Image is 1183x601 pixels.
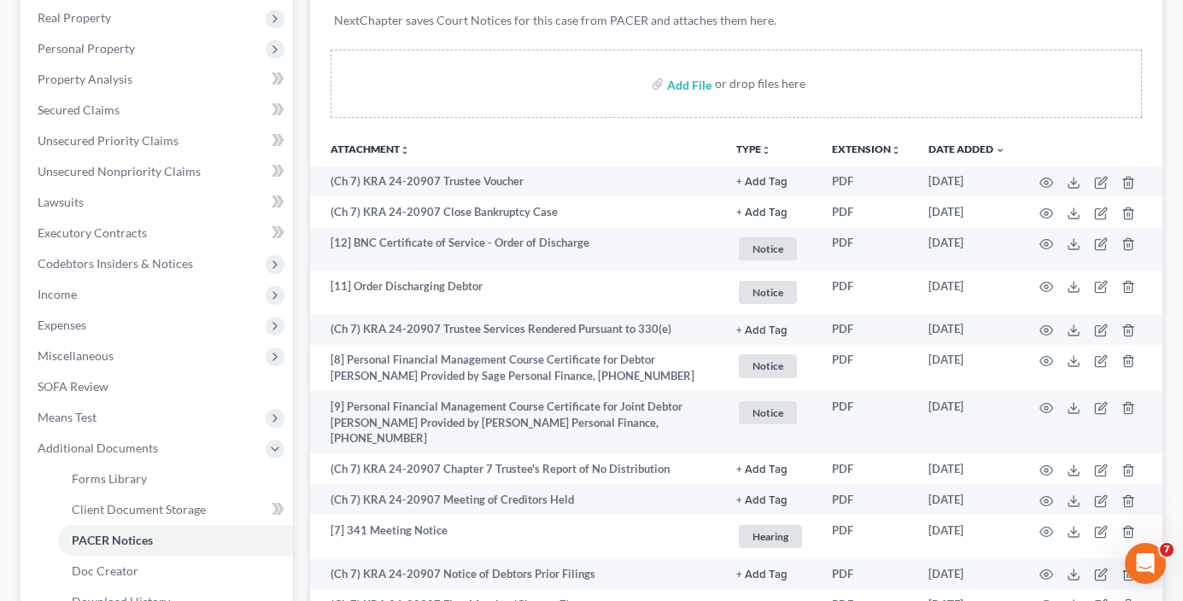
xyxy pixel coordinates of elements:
[818,345,915,392] td: PDF
[818,228,915,271] td: PDF
[928,143,1005,155] a: Date Added expand_more
[736,325,788,336] button: + Add Tag
[736,495,788,506] button: + Add Tag
[818,453,915,484] td: PDF
[72,533,153,547] span: PACER Notices
[24,95,293,125] a: Secured Claims
[891,145,901,155] i: unfold_more
[915,484,1019,515] td: [DATE]
[38,379,108,394] span: SOFA Review
[736,566,805,582] a: + Add Tag
[310,271,723,314] td: [11] Order Discharging Debtor
[736,278,805,306] a: Notice
[736,144,771,155] button: TYPEunfold_more
[72,502,206,516] span: Client Document Storage
[58,464,293,494] a: Forms Library
[38,102,120,117] span: Secured Claims
[310,484,723,515] td: (Ch 7) KRA 24-20907 Meeting of Creditors Held
[38,410,97,424] span: Means Test
[736,569,788,581] button: + Add Tag
[915,453,1019,484] td: [DATE]
[310,166,723,196] td: (Ch 7) KRA 24-20907 Trustee Voucher
[736,461,805,477] a: + Add Tag
[915,314,1019,345] td: [DATE]
[24,156,293,187] a: Unsecured Nonpriority Claims
[310,453,723,484] td: (Ch 7) KRA 24-20907 Chapter 7 Trustee's Report of No Distribution
[915,558,1019,589] td: [DATE]
[38,256,193,271] span: Codebtors Insiders & Notices
[995,145,1005,155] i: expand_more
[818,558,915,589] td: PDF
[72,471,147,486] span: Forms Library
[38,318,86,332] span: Expenses
[331,353,694,382] span: [8] Personal Financial Management Course Certificate for Debtor [PERSON_NAME] Provided by Sage Pe...
[915,515,1019,558] td: [DATE]
[400,145,410,155] i: unfold_more
[24,125,293,156] a: Unsecured Priority Claims
[736,177,788,188] button: + Add Tag
[72,563,138,578] span: Doc Creator
[818,271,915,314] td: PDF
[38,287,77,301] span: Income
[334,12,1139,29] p: NextChapter saves Court Notices for this case from PACER and attaches them here.
[1125,543,1166,584] iframe: Intercom live chat
[739,237,797,260] span: Notice
[818,166,915,196] td: PDF
[736,352,805,380] a: Notice
[331,400,682,445] span: [9] Personal Financial Management Course Certificate for Joint Debtor [PERSON_NAME] Provided by [...
[331,143,410,155] a: Attachmentunfold_more
[739,281,797,304] span: Notice
[310,314,723,345] td: (Ch 7) KRA 24-20907 Trustee Services Rendered Pursuant to 330(e)
[818,515,915,558] td: PDF
[736,235,805,263] a: Notice
[739,354,797,377] span: Notice
[310,196,723,227] td: (Ch 7) KRA 24-20907 Close Bankruptcy Case
[915,166,1019,196] td: [DATE]
[1160,543,1174,557] span: 7
[736,321,805,337] a: + Add Tag
[24,218,293,248] a: Executory Contracts
[915,391,1019,453] td: [DATE]
[38,441,158,455] span: Additional Documents
[38,348,114,363] span: Miscellaneous
[310,515,723,558] td: [7] 341 Meeting Notice
[38,225,147,240] span: Executory Contracts
[38,164,201,178] span: Unsecured Nonpriority Claims
[915,271,1019,314] td: [DATE]
[736,204,805,220] a: + Add Tag
[739,525,802,548] span: Hearing
[818,391,915,453] td: PDF
[58,556,293,586] a: Doc Creator
[736,464,788,476] button: + Add Tag
[736,522,805,551] a: Hearing
[736,207,788,219] button: + Add Tag
[818,196,915,227] td: PDF
[818,484,915,515] td: PDF
[310,558,723,589] td: (Ch 7) KRA 24-20907 Notice of Debtors Prior Filings
[736,492,805,508] a: + Add Tag
[38,72,132,86] span: Property Analysis
[915,345,1019,392] td: [DATE]
[818,314,915,345] td: PDF
[715,75,805,92] div: or drop files here
[38,195,84,209] span: Lawsuits
[24,64,293,95] a: Property Analysis
[38,41,135,55] span: Personal Property
[761,145,771,155] i: unfold_more
[24,371,293,402] a: SOFA Review
[915,196,1019,227] td: [DATE]
[38,10,111,25] span: Real Property
[736,399,805,427] a: Notice
[310,228,723,271] td: [12] BNC Certificate of Service - Order of Discharge
[24,187,293,218] a: Lawsuits
[58,494,293,525] a: Client Document Storage
[739,401,797,424] span: Notice
[58,525,293,556] a: PACER Notices
[832,143,901,155] a: Extensionunfold_more
[38,133,179,148] span: Unsecured Priority Claims
[736,173,805,190] a: + Add Tag
[915,228,1019,271] td: [DATE]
